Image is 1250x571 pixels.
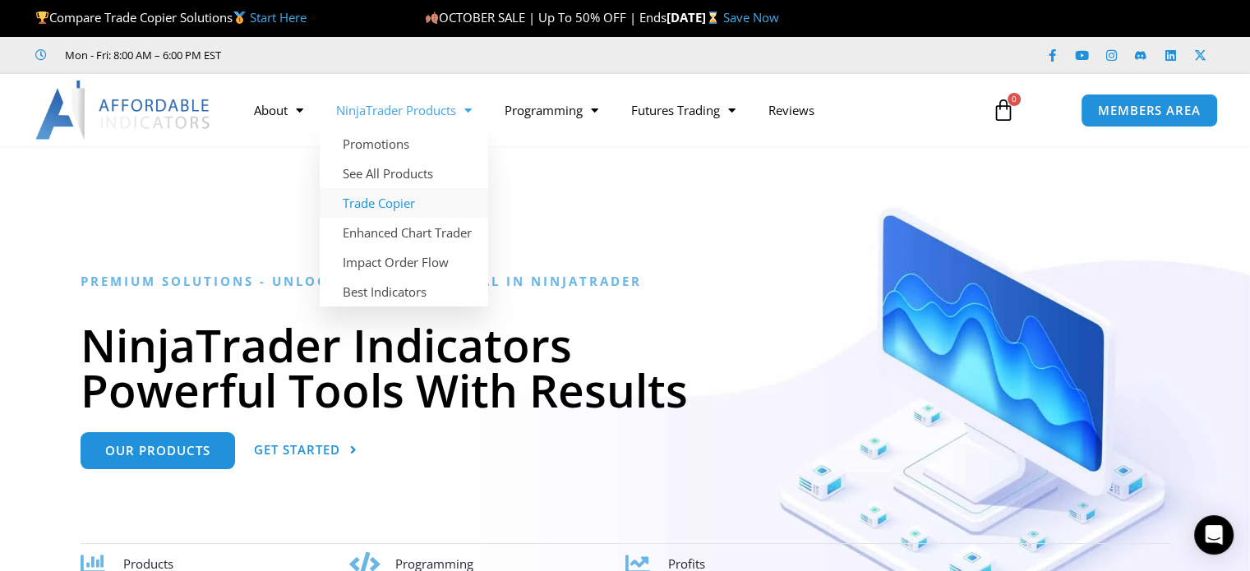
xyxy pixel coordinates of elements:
[320,159,488,188] a: See All Products
[320,277,488,306] a: Best Indicators
[35,9,307,25] span: Compare Trade Copier Solutions
[250,9,307,25] a: Start Here
[615,91,752,129] a: Futures Trading
[254,432,357,469] a: Get Started
[1098,104,1201,117] span: MEMBERS AREA
[36,12,48,24] img: 🏆
[667,9,723,25] strong: [DATE]
[105,444,210,457] span: Our Products
[320,218,488,247] a: Enhanced Chart Trader
[320,188,488,218] a: Trade Copier
[967,86,1040,134] a: 0
[707,12,719,24] img: ⌛
[61,45,221,65] span: Mon - Fri: 8:00 AM – 6:00 PM EST
[1081,94,1218,127] a: MEMBERS AREA
[254,444,340,456] span: Get Started
[320,247,488,277] a: Impact Order Flow
[233,12,246,24] img: 🥇
[320,129,488,159] a: Promotions
[81,432,235,469] a: Our Products
[244,47,491,63] iframe: Customer reviews powered by Trustpilot
[425,9,667,25] span: OCTOBER SALE | Up To 50% OFF | Ends
[1008,93,1021,106] span: 0
[752,91,831,129] a: Reviews
[320,91,488,129] a: NinjaTrader Products
[238,91,320,129] a: About
[238,91,976,129] nav: Menu
[35,81,212,140] img: LogoAI | Affordable Indicators – NinjaTrader
[320,129,488,306] ul: NinjaTrader Products
[1194,515,1234,555] div: Open Intercom Messenger
[488,91,615,129] a: Programming
[81,322,1169,412] h1: NinjaTrader Indicators Powerful Tools With Results
[723,9,779,25] a: Save Now
[426,12,438,24] img: 🍂
[81,274,1169,289] h6: Premium Solutions - Unlocking the Potential in NinjaTrader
